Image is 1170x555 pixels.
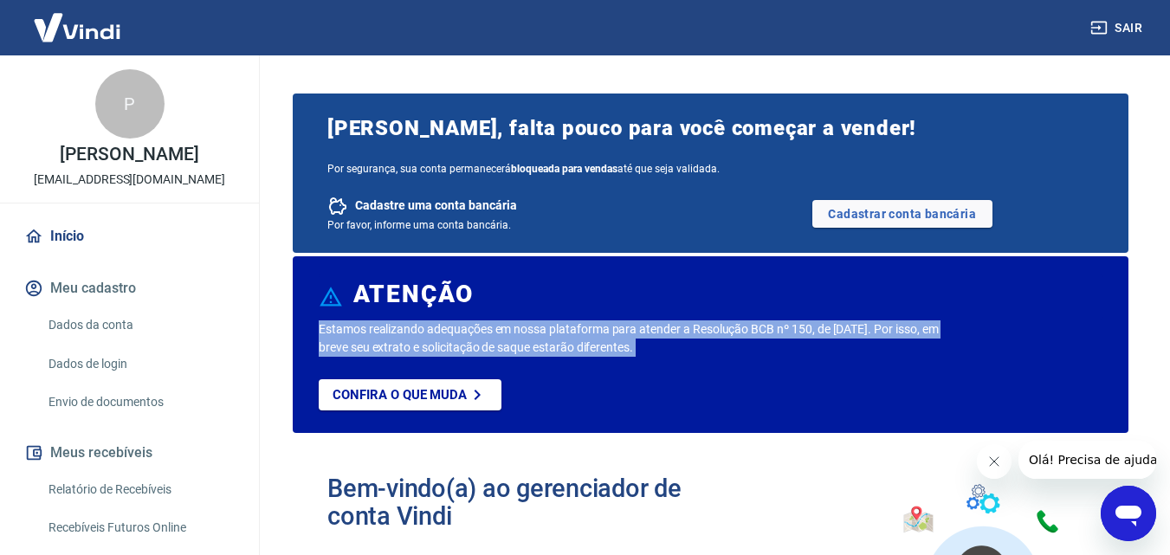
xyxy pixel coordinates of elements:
[327,114,1094,142] span: [PERSON_NAME], falta pouco para você começar a vender!
[34,171,225,189] p: [EMAIL_ADDRESS][DOMAIN_NAME]
[1101,486,1156,541] iframe: Botão para abrir a janela de mensagens
[812,200,992,228] a: Cadastrar conta bancária
[21,269,238,307] button: Meu cadastro
[21,1,133,54] img: Vindi
[95,69,165,139] div: P
[42,384,238,420] a: Envio de documentos
[42,472,238,507] a: Relatório de Recebíveis
[42,346,238,382] a: Dados de login
[319,320,946,357] p: Estamos realizando adequações em nossa plataforma para atender a Resolução BCB nº 150, de [DATE]....
[977,444,1012,479] iframe: Fechar mensagem
[21,434,238,472] button: Meus recebíveis
[333,387,467,403] p: Confira o que muda
[327,219,511,231] span: Por favor, informe uma conta bancária.
[1018,441,1156,479] iframe: Mensagem da empresa
[21,217,238,255] a: Início
[327,163,1094,175] span: Por segurança, sua conta permanecerá até que seja validada.
[353,286,474,303] h6: ATENÇÃO
[319,379,501,410] a: Confira o que muda
[1087,12,1149,44] button: Sair
[42,307,238,343] a: Dados da conta
[327,474,711,530] h2: Bem-vindo(a) ao gerenciador de conta Vindi
[60,145,198,164] p: [PERSON_NAME]
[355,197,517,214] span: Cadastre uma conta bancária
[10,12,145,26] span: Olá! Precisa de ajuda?
[42,510,238,545] a: Recebíveis Futuros Online
[511,163,617,175] b: bloqueada para vendas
